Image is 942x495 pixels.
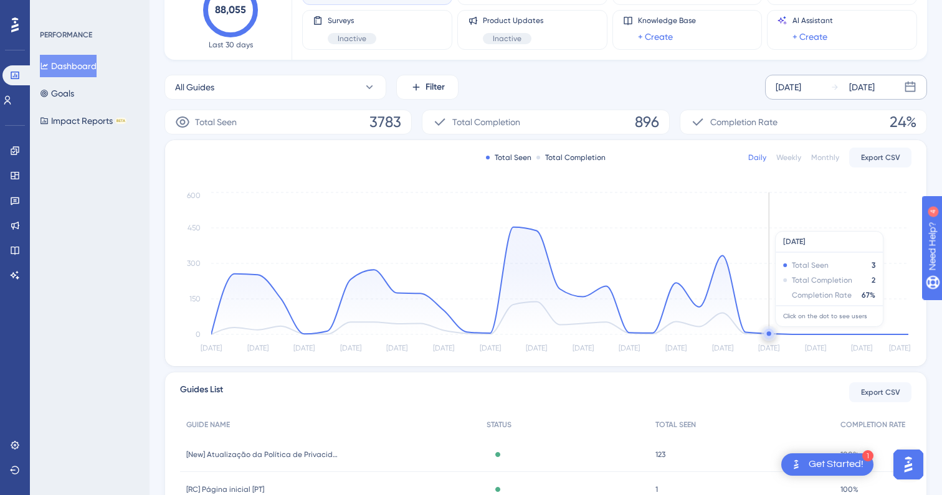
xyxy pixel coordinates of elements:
a: + Create [792,29,827,44]
span: Last 30 days [209,40,253,50]
span: Product Updates [483,16,543,26]
tspan: [DATE] [433,344,454,352]
div: 1 [862,450,873,461]
tspan: [DATE] [712,344,733,352]
div: Daily [748,153,766,163]
tspan: 0 [196,330,201,339]
tspan: [DATE] [386,344,407,352]
a: + Create [638,29,673,44]
tspan: 300 [187,259,201,268]
span: Knowledge Base [638,16,696,26]
div: Weekly [776,153,801,163]
button: All Guides [164,75,386,100]
tspan: [DATE] [293,344,315,352]
tspan: [DATE] [340,344,361,352]
button: Export CSV [849,148,911,167]
button: Filter [396,75,459,100]
span: 896 [635,112,659,132]
div: [DATE] [776,80,801,95]
span: 24% [890,112,916,132]
span: 1 [655,484,658,494]
iframe: UserGuiding AI Assistant Launcher [890,446,927,483]
tspan: [DATE] [851,344,872,352]
span: Inactive [338,34,366,44]
tspan: [DATE] [526,344,547,352]
button: Goals [40,82,74,105]
img: launcher-image-alternative-text [789,457,804,472]
tspan: [DATE] [889,344,910,352]
span: Export CSV [861,387,900,397]
span: Need Help? [29,3,78,18]
span: Total Completion [452,115,520,130]
span: Inactive [493,34,521,44]
tspan: [DATE] [247,344,269,352]
span: 123 [655,450,665,460]
span: AI Assistant [792,16,833,26]
tspan: 450 [188,224,201,232]
tspan: 600 [187,191,201,200]
span: Surveys [328,16,376,26]
button: Export CSV [849,382,911,402]
span: [New] Atualização da Política de Privacidade [186,450,342,460]
tspan: [DATE] [480,344,501,352]
div: [DATE] [849,80,875,95]
tspan: 150 [189,295,201,303]
span: All Guides [175,80,214,95]
tspan: [DATE] [573,344,594,352]
span: 100% [840,450,859,460]
button: Impact ReportsBETA [40,110,126,132]
span: Total Seen [195,115,237,130]
span: Completion Rate [710,115,778,130]
div: Monthly [811,153,839,163]
span: Guides List [180,382,223,402]
tspan: [DATE] [619,344,640,352]
span: STATUS [487,420,511,430]
span: GUIDE NAME [186,420,230,430]
text: 88,055 [215,4,246,16]
tspan: [DATE] [758,344,779,352]
tspan: [DATE] [201,344,222,352]
div: Get Started! [809,458,863,471]
span: Filter [426,80,445,95]
span: 100% [840,484,859,494]
div: PERFORMANCE [40,30,92,40]
button: Dashboard [40,55,97,77]
span: 3783 [369,112,401,132]
div: Total Completion [536,153,606,163]
div: Total Seen [486,153,531,163]
div: BETA [115,118,126,124]
div: Open Get Started! checklist, remaining modules: 1 [781,453,873,476]
span: TOTAL SEEN [655,420,696,430]
tspan: [DATE] [665,344,687,352]
tspan: [DATE] [805,344,826,352]
span: [RC] Página inicial [PT] [186,484,264,494]
span: Export CSV [861,153,900,163]
span: COMPLETION RATE [840,420,905,430]
div: 4 [87,6,90,16]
